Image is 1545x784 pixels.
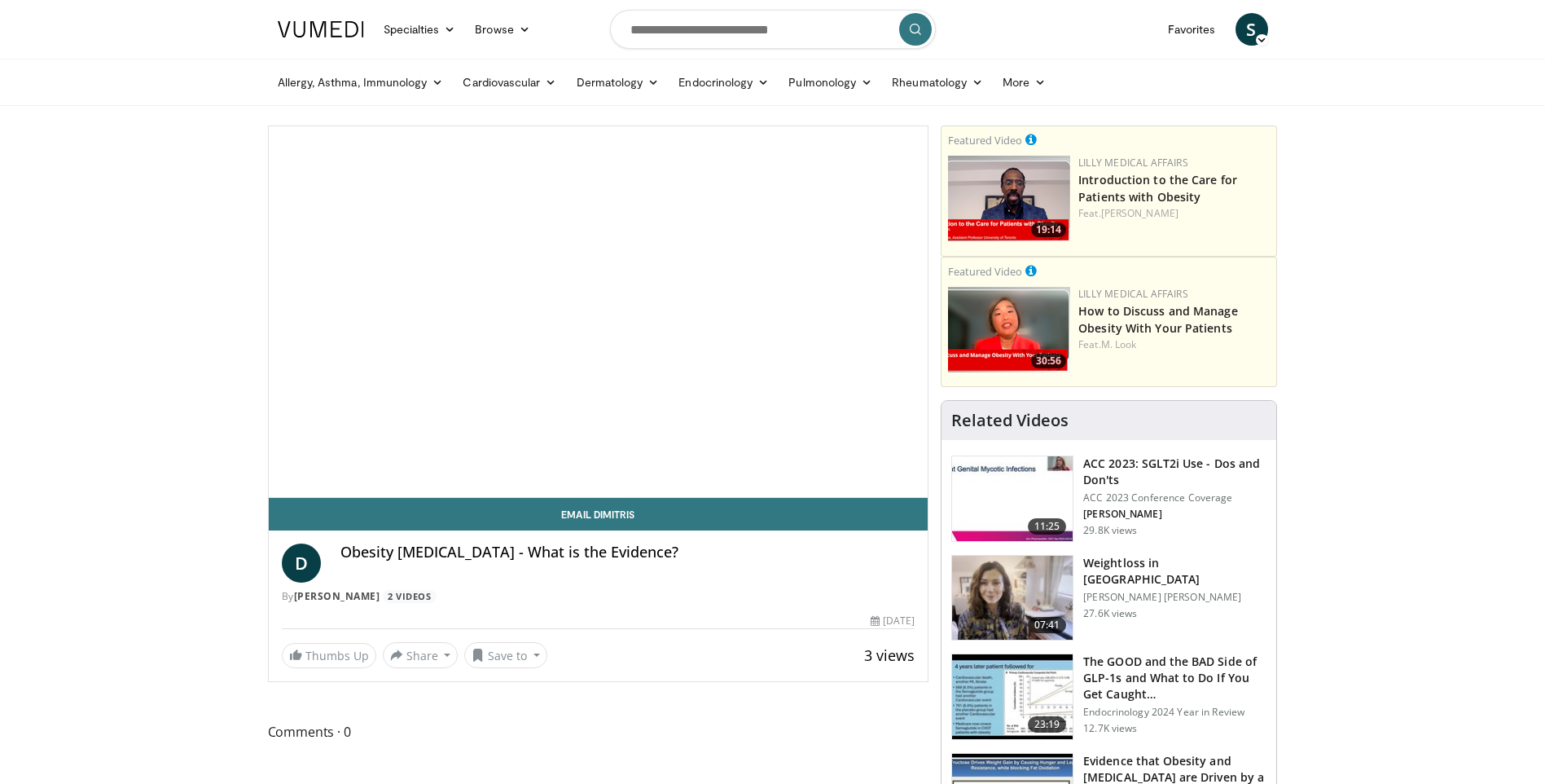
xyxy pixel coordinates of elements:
a: 07:41 Weightloss in [GEOGRAPHIC_DATA] [PERSON_NAME] [PERSON_NAME] 27.6K views [951,555,1266,641]
a: 30:56 [948,287,1070,372]
h3: The GOOD and the BAD Side of GLP-1s and What to Do If You Get Caught… [1083,654,1266,703]
a: Lilly Medical Affairs [1078,287,1188,301]
a: How to Discuss and Manage Obesity With Your Patients [1078,303,1238,336]
a: Pulmonology [779,66,882,99]
p: [PERSON_NAME] [PERSON_NAME] [1083,591,1266,604]
span: 3 views [864,645,915,665]
p: [PERSON_NAME] [1083,508,1266,521]
a: Rheumatology [882,66,993,99]
img: c98a6a29-1ea0-4bd5-8cf5-4d1e188984a7.png.150x105_q85_crop-smart_upscale.png [948,287,1070,372]
span: 07:41 [1028,617,1067,633]
span: Comments 0 [268,721,929,742]
a: 19:14 [948,156,1070,241]
a: 11:25 ACC 2023: SGLT2i Use - Dos and Don'ts ACC 2023 Conference Coverage [PERSON_NAME] 29.8K views [951,456,1266,542]
h4: Related Videos [951,411,1069,430]
span: 11:25 [1028,518,1067,535]
p: ACC 2023 Conference Coverage [1083,491,1266,504]
a: 23:19 The GOOD and the BAD Side of GLP-1s and What to Do If You Get Caught… Endocrinology 2024 Ye... [951,654,1266,740]
a: S [1236,13,1268,46]
div: Feat. [1078,337,1270,352]
img: VuMedi Logo [278,21,364,37]
div: Feat. [1078,206,1270,221]
img: acc2e291-ced4-4dd5-b17b-d06994da28f3.png.150x105_q85_crop-smart_upscale.png [948,156,1070,241]
img: 9258cdf1-0fbf-450b-845f-99397d12d24a.150x105_q85_crop-smart_upscale.jpg [952,456,1073,541]
video-js: Video Player [269,126,928,498]
span: 19:14 [1031,222,1066,237]
a: Email Dimitris [269,498,928,531]
a: Allergy, Asthma, Immunology [268,66,454,99]
a: Cardiovascular [453,66,566,99]
a: More [993,66,1056,99]
a: Specialties [374,13,466,46]
a: 2 Videos [383,590,437,604]
div: By [282,589,915,604]
input: Search topics, interventions [610,10,936,49]
span: 30:56 [1031,354,1066,368]
a: Favorites [1158,13,1226,46]
a: Browse [465,13,540,46]
p: Endocrinology 2024 Year in Review [1083,706,1266,719]
img: 9983fed1-7565-45be-8934-aef1103ce6e2.150x105_q85_crop-smart_upscale.jpg [952,556,1073,641]
a: Lilly Medical Affairs [1078,156,1188,170]
p: 27.6K views [1083,607,1137,620]
a: M. Look [1101,337,1137,351]
span: 23:19 [1028,716,1067,733]
a: Thumbs Up [282,643,376,668]
button: Save to [464,642,547,668]
p: 12.7K views [1083,722,1137,735]
a: Introduction to the Care for Patients with Obesity [1078,172,1237,205]
a: Endocrinology [669,66,779,99]
a: [PERSON_NAME] [294,589,380,603]
button: Share [383,642,459,668]
div: [DATE] [871,614,915,628]
small: Featured Video [948,264,1022,279]
h3: Weightloss in [GEOGRAPHIC_DATA] [1083,555,1266,588]
h3: ACC 2023: SGLT2i Use - Dos and Don'ts [1083,456,1266,488]
p: 29.8K views [1083,524,1137,537]
img: 756cb5e3-da60-49d4-af2c-51c334342588.150x105_q85_crop-smart_upscale.jpg [952,654,1073,739]
a: D [282,544,321,583]
a: Dermatology [567,66,669,99]
h4: Obesity [MEDICAL_DATA] - What is the Evidence? [340,544,915,562]
a: [PERSON_NAME] [1101,206,1179,220]
small: Featured Video [948,133,1022,148]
